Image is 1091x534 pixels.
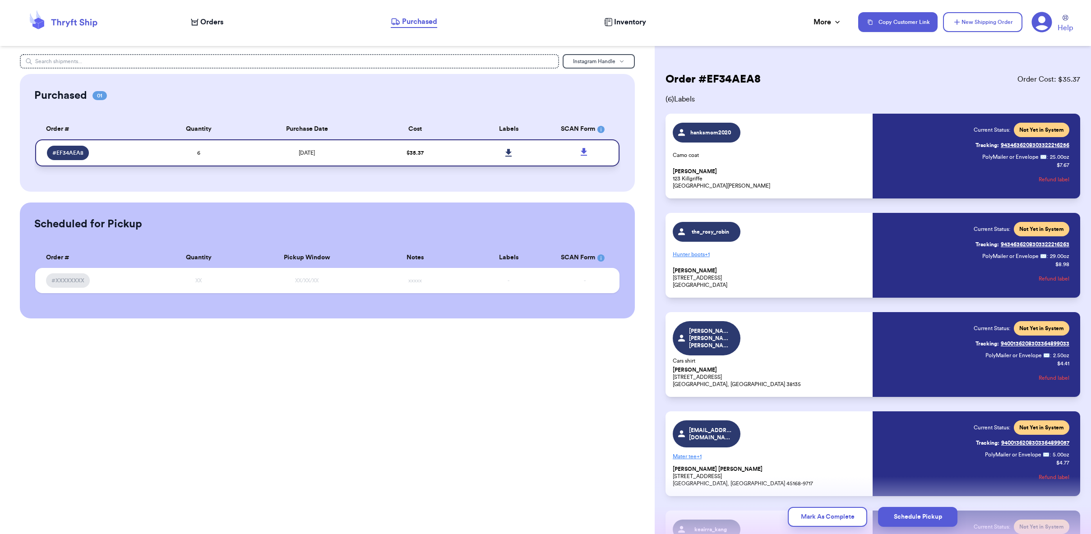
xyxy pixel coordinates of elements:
[673,366,868,388] p: [STREET_ADDRESS] [GEOGRAPHIC_DATA], [GEOGRAPHIC_DATA] 38135
[1039,368,1069,388] button: Refund label
[462,119,555,139] th: Labels
[368,119,462,139] th: Cost
[1056,459,1069,466] p: $ 4.77
[561,253,609,262] div: SCAN Form
[974,424,1010,431] span: Current Status:
[1058,23,1073,33] span: Help
[1049,451,1051,458] span: :
[573,59,615,64] span: Instagram Handle
[673,168,717,175] span: [PERSON_NAME]
[295,278,319,283] span: XX/XX/XX
[1019,325,1064,332] span: Not Yet in System
[52,149,83,157] span: # EF34AEA8
[1055,261,1069,268] p: $ 8.98
[51,277,84,284] span: #XXXXXXXX
[982,154,1047,160] span: PolyMailer or Envelope ✉️
[34,217,142,231] h2: Scheduled for Pickup
[673,267,868,289] p: [STREET_ADDRESS] [GEOGRAPHIC_DATA]
[35,248,152,268] th: Order #
[985,452,1049,457] span: PolyMailer or Envelope ✉️
[673,247,868,262] p: Hunter boots
[368,248,462,268] th: Notes
[197,150,200,156] span: 6
[975,237,1069,252] a: Tracking:9434636208303322216263
[1019,424,1064,431] span: Not Yet in System
[1058,15,1073,33] a: Help
[858,12,938,32] button: Copy Customer Link
[245,248,368,268] th: Pickup Window
[408,278,422,283] span: xxxxx
[943,12,1022,32] button: New Shipping Order
[200,17,223,28] span: Orders
[195,278,202,283] span: XX
[1050,153,1069,161] span: 25.00 oz
[673,367,717,373] span: [PERSON_NAME]
[1057,360,1069,367] p: $ 4.41
[1057,161,1069,169] p: $ 7.67
[407,150,424,156] span: $ 35.37
[1017,74,1080,85] span: Order Cost: $ 35.37
[666,94,1080,105] span: ( 6 ) Labels
[152,119,245,139] th: Quantity
[1039,170,1069,189] button: Refund label
[561,124,609,134] div: SCAN Form
[985,353,1050,358] span: PolyMailer or Envelope ✉️
[614,17,646,28] span: Inventory
[666,72,761,87] h2: Order # EF34AEA8
[878,507,957,527] button: Schedule Pickup
[697,454,702,459] span: + 1
[34,88,87,103] h2: Purchased
[975,340,999,347] span: Tracking:
[299,150,315,156] span: [DATE]
[975,241,999,248] span: Tracking:
[814,17,842,28] div: More
[689,129,732,136] span: hanksmom2020
[391,16,437,28] a: Purchased
[689,327,732,349] span: [PERSON_NAME].[PERSON_NAME].[PERSON_NAME]
[1053,451,1069,458] span: 5.00 oz
[191,17,223,28] a: Orders
[1053,352,1069,359] span: 2.50 oz
[689,228,732,235] span: the_rosy_robin
[584,278,586,283] span: -
[982,253,1047,259] span: PolyMailer or Envelope ✉️
[673,357,868,364] p: Cars shirt
[1019,226,1064,233] span: Not Yet in System
[974,126,1010,133] span: Current Status:
[1039,269,1069,289] button: Refund label
[673,466,763,473] span: [PERSON_NAME] [PERSON_NAME]
[673,465,868,487] p: [STREET_ADDRESS] [GEOGRAPHIC_DATA], [GEOGRAPHIC_DATA] 45168-9717
[35,119,152,139] th: Order #
[1039,467,1069,487] button: Refund label
[673,267,717,274] span: [PERSON_NAME]
[245,119,368,139] th: Purchase Date
[508,278,509,283] span: -
[92,91,107,100] span: 01
[152,248,245,268] th: Quantity
[975,336,1069,351] a: Tracking:9400136208303364899033
[975,138,1069,152] a: Tracking:9434636208303322216256
[1050,253,1069,260] span: 29.00 oz
[604,17,646,28] a: Inventory
[1050,352,1051,359] span: :
[974,226,1010,233] span: Current Status:
[1047,153,1048,161] span: :
[689,427,732,441] span: [EMAIL_ADDRESS][DOMAIN_NAME]
[976,439,999,447] span: Tracking:
[673,168,868,189] p: 123 Killgriffe [GEOGRAPHIC_DATA][PERSON_NAME]
[402,16,437,27] span: Purchased
[673,152,868,159] p: Camo coat
[975,142,999,149] span: Tracking:
[20,54,559,69] input: Search shipments...
[788,507,867,527] button: Mark As Complete
[974,325,1010,332] span: Current Status:
[976,436,1069,450] a: Tracking:9400136208303364899057
[673,449,868,464] p: Mater tee
[705,252,710,257] span: + 1
[563,54,635,69] button: Instagram Handle
[1047,253,1048,260] span: :
[1019,126,1064,133] span: Not Yet in System
[462,248,555,268] th: Labels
